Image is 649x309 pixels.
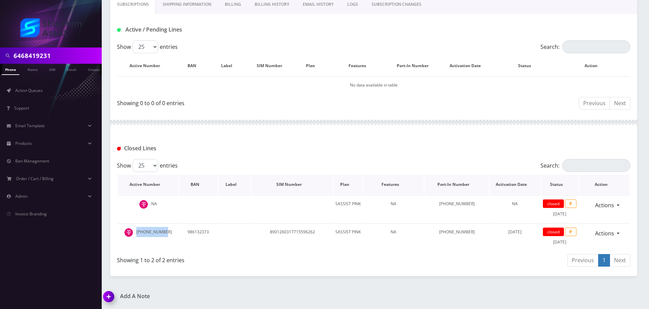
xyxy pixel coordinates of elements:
th: BAN: activate to sort column ascending [179,56,211,76]
input: Search: [562,40,630,53]
span: closed [543,199,564,208]
th: Active Number: activate to sort column ascending [118,56,178,76]
a: Actions [591,227,618,240]
span: [DATE] [508,229,522,235]
div: Showing 1 to 2 of 2 entries [117,253,369,264]
span: Ban Management [15,158,49,164]
th: Port-In Number: activate to sort column ascending [425,175,489,194]
a: Previous [567,254,598,267]
a: Add A Note [103,293,369,300]
select: Showentries [133,40,158,53]
td: [PHONE_NUMBER] [425,223,489,251]
a: Email [63,64,80,74]
label: Show entries [117,40,178,53]
img: Shluchim Assist [20,18,81,37]
input: Search: [562,159,630,172]
span: Invoice Branding [15,211,47,217]
span: P [565,228,576,236]
td: NA [363,223,424,251]
td: SASSIST PINK [334,223,362,251]
a: Phone [2,64,19,75]
th: BAN: activate to sort column ascending [179,175,218,194]
th: Activation Date: activate to sort column ascending [440,56,497,76]
td: [PHONE_NUMBER] [425,195,489,223]
a: Next [610,254,630,267]
img: Closed Lines [117,147,121,151]
h1: Closed Lines [117,145,281,152]
span: Email Template [15,123,45,129]
h1: Active / Pending Lines [117,26,281,33]
select: Showentries [133,159,158,172]
th: Active Number: activate to sort column descending [118,175,178,194]
th: Activation Date: activate to sort column ascending [490,175,540,194]
a: Actions [591,199,618,212]
a: Name [24,64,41,74]
span: Support [14,105,29,111]
span: Action Queues [15,88,43,93]
td: 986132373 [179,223,218,251]
th: Label: activate to sort column ascending [218,175,251,194]
input: Search in Company [14,49,100,62]
span: P [565,199,576,208]
label: Show entries [117,159,178,172]
span: Order / Cart / Billing [16,176,54,181]
img: Active / Pending Lines [117,28,121,32]
th: Plan: activate to sort column ascending [298,56,330,76]
label: Search: [540,40,630,53]
span: Admin [15,193,27,199]
label: Search: [540,159,630,172]
th: Features: activate to sort column ascending [363,175,424,194]
span: NA [512,201,518,207]
td: NA [363,195,424,223]
td: [PHONE_NUMBER] [118,223,178,251]
span: Products [15,140,32,146]
a: Previous [579,97,610,110]
th: SIM Number: activate to sort column ascending [249,56,297,76]
span: closed [543,228,564,236]
th: Action : activate to sort column ascending [579,175,630,194]
a: Company [84,64,107,74]
td: No data available in table [118,76,630,94]
th: Plan: activate to sort column ascending [334,175,362,194]
a: SIM [46,64,59,74]
th: SIM Number: activate to sort column ascending [252,175,333,194]
img: t_img.png [139,200,148,209]
a: 1 [598,254,610,267]
td: [DATE] [541,223,579,251]
td: 8901260317715596262 [252,223,333,251]
th: Port-In Number: activate to sort column ascending [392,56,440,76]
div: Showing 0 to 0 of 0 entries [117,96,369,107]
a: Next [610,97,630,110]
th: Status: activate to sort column ascending [497,56,558,76]
td: NA [118,195,178,223]
td: [DATE] [541,195,579,223]
th: Action: activate to sort column ascending [559,56,630,76]
th: Label: activate to sort column ascending [212,56,248,76]
img: t_img.png [124,228,133,237]
td: SASSIST PINK [334,195,362,223]
th: Features: activate to sort column ascending [331,56,391,76]
th: Status: activate to sort column ascending [541,175,579,194]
